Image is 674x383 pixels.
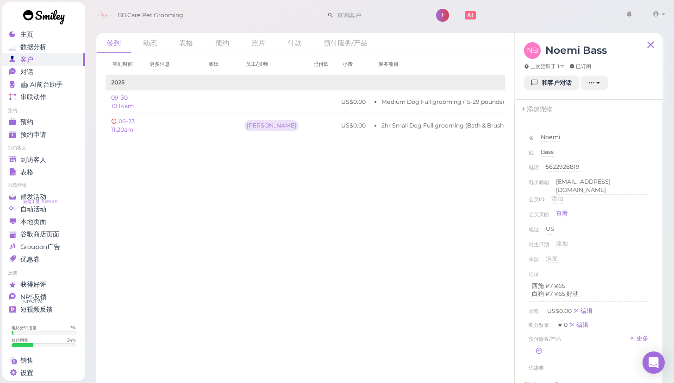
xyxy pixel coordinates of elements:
a: 表格 [2,166,85,179]
a: 查看 [556,210,568,218]
span: 串联动作 [20,93,46,101]
div: 5622928819 [546,163,580,172]
a: 预约 [2,116,85,128]
span: Noemi [541,134,560,140]
span: 上次活跃于 1m [524,63,565,70]
li: 反馈 [2,270,85,276]
span: 优惠卷 [529,364,544,371]
span: US$0.00 [547,307,573,314]
span: 到访客人 [20,156,46,164]
div: US [546,225,554,234]
span: 本地页面 [20,218,46,226]
span: NPS® 74 [23,298,43,306]
span: 出生日期 [529,240,549,255]
span: 对话 [20,68,33,76]
th: 签到时间 [106,53,143,75]
span: 积分数量 [529,322,550,328]
span: 销售 [20,357,33,364]
span: Groupon广告 [20,243,60,251]
a: 获得好评 [2,278,85,291]
li: 预约 [2,108,85,114]
span: 会员页面 [529,210,549,223]
span: 电子邮箱 [529,178,549,195]
th: 服务项目 [371,53,538,75]
td: US$0.00 [336,90,371,114]
span: 余额 [529,308,540,314]
div: [PERSON_NAME] [244,120,299,131]
a: 销售 [2,354,85,367]
a: 客户 [2,53,85,66]
span: 谷歌商店页面 [20,230,59,238]
a: 本地页面 [2,216,85,228]
th: 更多信息 [143,53,202,75]
li: 到访客人 [2,145,85,151]
b: 2025 [111,79,125,86]
a: 编辑 [573,307,593,314]
span: 已订阅 [569,63,591,70]
span: 自动活动 [20,205,46,213]
span: 电话 [529,163,539,178]
span: 主页 [20,31,33,38]
a: 🤖 AI前台助手 [2,78,85,91]
span: 来源 [529,255,539,269]
div: 3 % [70,325,76,331]
a: 谷歌商店页面 [2,228,85,241]
th: 员工/技师 [239,53,306,75]
th: 已付款 [306,53,336,75]
span: 数据分析 [20,43,46,51]
span: 添加 [551,195,563,202]
p: 西施 #7 ¥65 [532,282,645,290]
a: 优惠卷 [2,253,85,266]
a: 06-23 11:20am [111,126,137,133]
a: 付款 [277,33,312,53]
span: 添加 [546,255,558,262]
a: 数据分析 [2,41,85,53]
div: 电话分钟用量 [12,325,37,331]
a: 更多 [629,334,649,344]
a: 添加宠物 [515,100,558,119]
a: 表格 [168,33,204,53]
span: 群发活动 [20,193,46,201]
a: 预付服务/产品 [313,33,378,53]
a: 主页 [2,28,85,41]
a: 预约申请 [2,128,85,141]
li: Medium Dog Full grooming (15-29 pounds) [381,98,532,106]
a: 动态 [132,33,168,53]
a: 编辑 [569,321,588,328]
span: 客户 [20,56,33,64]
th: 小费 [336,53,371,75]
a: 签到 [96,33,131,53]
span: 地址 [529,225,539,240]
a: 照片 [241,33,276,53]
span: 姓 [529,148,534,163]
a: 对话 [2,66,85,78]
li: 市场营销 [2,182,85,189]
span: 获得好评 [20,281,46,288]
span: NB [524,42,541,59]
span: 短视频反馈 [20,306,53,313]
a: 09-30 10:14am [111,94,134,109]
span: 表格 [20,168,33,176]
span: 设置 [20,369,33,377]
span: NPS反馈 [20,293,47,301]
a: 群发活动 短信币量: $129.90 [2,191,85,203]
span: 06-23 11:20am [111,117,137,134]
th: 签出 [202,53,239,75]
span: ★ 0 [557,321,569,328]
div: 34 % [67,337,76,343]
span: 🤖 AI前台助手 [20,81,62,89]
span: 名 [529,133,534,148]
div: 记录 [529,269,539,279]
span: 预付服务/产品 [529,334,561,344]
input: 查询客户 [334,8,424,23]
a: NPS反馈 NPS® 74 [2,291,85,303]
a: 预约 [205,33,240,53]
a: Groupon广告 [2,241,85,253]
p: 白狗 #7 ¥65 好动 [532,290,645,298]
td: US$0.00 [336,114,371,137]
span: 预约申请 [20,131,46,139]
span: 优惠卷 [20,255,40,263]
div: [EMAIL_ADDRESS][DOMAIN_NAME] [556,178,649,195]
span: 短信币量: $129.90 [23,198,57,205]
